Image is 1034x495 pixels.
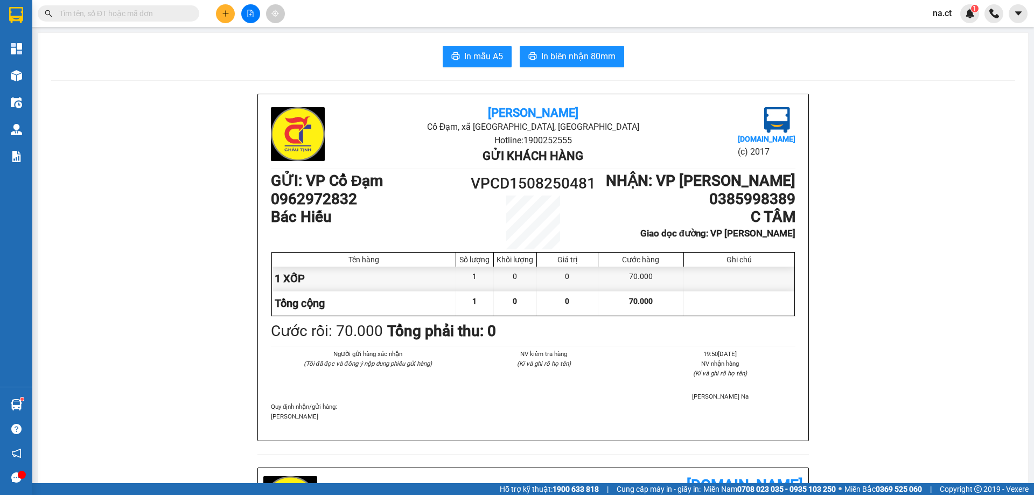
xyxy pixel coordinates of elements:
[59,8,186,19] input: Tìm tên, số ĐT hoặc mã đơn
[271,319,383,343] div: Cước rồi : 70.000
[358,134,708,147] li: Hotline: 1900252555
[989,9,999,18] img: phone-icon
[645,392,795,401] li: [PERSON_NAME] Na
[844,483,922,495] span: Miền Bắc
[601,255,681,264] div: Cước hàng
[11,70,22,81] img: warehouse-icon
[11,448,22,458] span: notification
[924,6,960,20] span: na.ct
[271,412,795,421] p: [PERSON_NAME]
[45,10,52,17] span: search
[607,483,609,495] span: |
[222,10,229,17] span: plus
[443,46,512,67] button: printerIn mẫu A5
[451,52,460,62] span: printer
[645,349,795,359] li: 19:50[DATE]
[1014,9,1023,18] span: caret-down
[266,4,285,23] button: aim
[930,483,932,495] span: |
[459,255,491,264] div: Số lượng
[271,190,467,208] h1: 0962972832
[640,228,795,239] b: Giao dọc đường: VP [PERSON_NAME]
[565,297,569,305] span: 0
[11,97,22,108] img: warehouse-icon
[687,255,792,264] div: Ghi chú
[737,485,836,493] strong: 0708 023 035 - 0935 103 250
[738,135,795,143] b: [DOMAIN_NAME]
[483,149,583,163] b: Gửi khách hàng
[11,472,22,483] span: message
[541,50,616,63] span: In biên nhận 80mm
[553,485,599,493] strong: 1900 633 818
[387,322,496,340] b: Tổng phải thu: 0
[271,402,795,421] div: Quy định nhận/gửi hàng :
[467,172,599,196] h1: VPCD1508250481
[11,399,22,410] img: warehouse-icon
[494,267,537,291] div: 0
[469,349,619,359] li: NV kiểm tra hàng
[488,106,578,120] b: [PERSON_NAME]
[11,43,22,54] img: dashboard-icon
[272,267,456,291] div: 1 XỐP
[517,360,571,367] i: (Kí và ghi rõ họ tên)
[764,107,790,133] img: logo.jpg
[606,172,795,190] b: NHẬN : VP [PERSON_NAME]
[271,172,383,190] b: GỬI : VP Cổ Đạm
[513,297,517,305] span: 0
[973,5,976,12] span: 1
[500,483,599,495] span: Hỗ trợ kỹ thuật:
[9,7,23,23] img: logo-vxr
[216,4,235,23] button: plus
[271,107,325,161] img: logo.jpg
[271,10,279,17] span: aim
[11,124,22,135] img: warehouse-icon
[275,297,325,310] span: Tổng cộng
[971,5,979,12] sup: 1
[275,255,453,264] div: Tên hàng
[241,4,260,23] button: file-add
[11,151,22,162] img: solution-icon
[497,255,534,264] div: Khối lượng
[645,359,795,368] li: NV nhận hàng
[11,424,22,434] span: question-circle
[456,267,494,291] div: 1
[629,297,653,305] span: 70.000
[974,485,982,493] span: copyright
[687,476,803,494] b: [DOMAIN_NAME]
[965,9,975,18] img: icon-new-feature
[617,483,701,495] span: Cung cấp máy in - giấy in:
[304,360,432,367] i: (Tôi đã đọc và đồng ý nộp dung phiếu gửi hàng)
[520,46,624,67] button: printerIn biên nhận 80mm
[703,483,836,495] span: Miền Nam
[292,349,443,359] li: Người gửi hàng xác nhận
[247,10,254,17] span: file-add
[20,398,24,401] sup: 1
[358,120,708,134] li: Cổ Đạm, xã [GEOGRAPHIC_DATA], [GEOGRAPHIC_DATA]
[472,297,477,305] span: 1
[1009,4,1028,23] button: caret-down
[464,50,503,63] span: In mẫu A5
[839,487,842,491] span: ⚪️
[598,267,684,291] div: 70.000
[540,255,595,264] div: Giá trị
[528,52,537,62] span: printer
[599,190,795,208] h1: 0385998389
[876,485,922,493] strong: 0369 525 060
[271,208,467,226] h1: Bác Hiếu
[537,267,598,291] div: 0
[693,369,747,377] i: (Kí và ghi rõ họ tên)
[599,208,795,226] h1: C TÂM
[738,145,795,158] li: (c) 2017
